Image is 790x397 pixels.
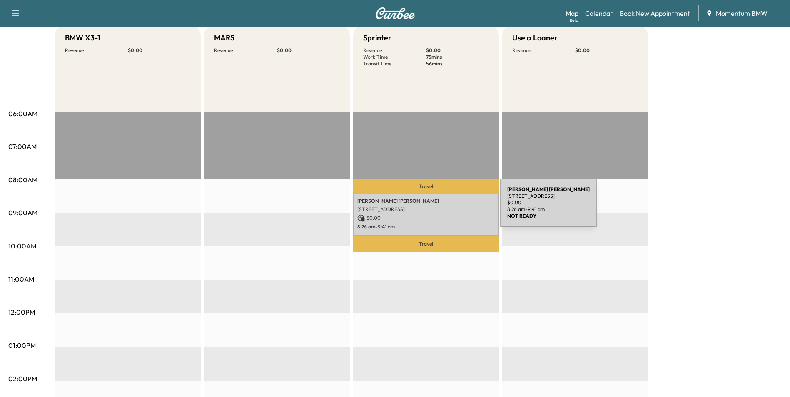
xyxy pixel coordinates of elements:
p: 01:00PM [8,340,36,350]
p: Travel [353,236,499,252]
p: [PERSON_NAME] [PERSON_NAME] [357,198,495,204]
p: $ 0.00 [426,47,489,54]
p: Revenue [363,47,426,54]
p: Revenue [214,47,277,54]
p: $ 0.00 [128,47,191,54]
p: 8:26 am - 9:41 am [357,223,495,230]
p: Revenue [65,47,128,54]
p: 75 mins [426,54,489,60]
p: Revenue [512,47,575,54]
p: 11:00AM [8,274,34,284]
p: Work Time [363,54,426,60]
p: 08:00AM [8,175,37,185]
h5: Sprinter [363,32,391,44]
img: Curbee Logo [375,7,415,19]
h5: MARS [214,32,234,44]
p: Transit Time [363,60,426,67]
p: Travel [353,179,499,194]
div: Beta [570,17,578,23]
a: Book New Appointment [620,8,690,18]
p: 10:00AM [8,241,36,251]
p: 02:00PM [8,374,37,384]
p: [STREET_ADDRESS] [357,206,495,213]
p: 06:00AM [8,109,37,119]
h5: Use a Loaner [512,32,558,44]
span: Momentum BMW [716,8,768,18]
p: $ 0.00 [575,47,638,54]
p: $ 0.00 [357,214,495,222]
h5: BMW X3-1 [65,32,100,44]
p: 07:00AM [8,141,37,151]
a: Calendar [585,8,613,18]
p: 12:00PM [8,307,35,317]
p: 09:00AM [8,208,37,218]
p: $ 0.00 [277,47,340,54]
p: 56 mins [426,60,489,67]
a: MapBeta [566,8,578,18]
